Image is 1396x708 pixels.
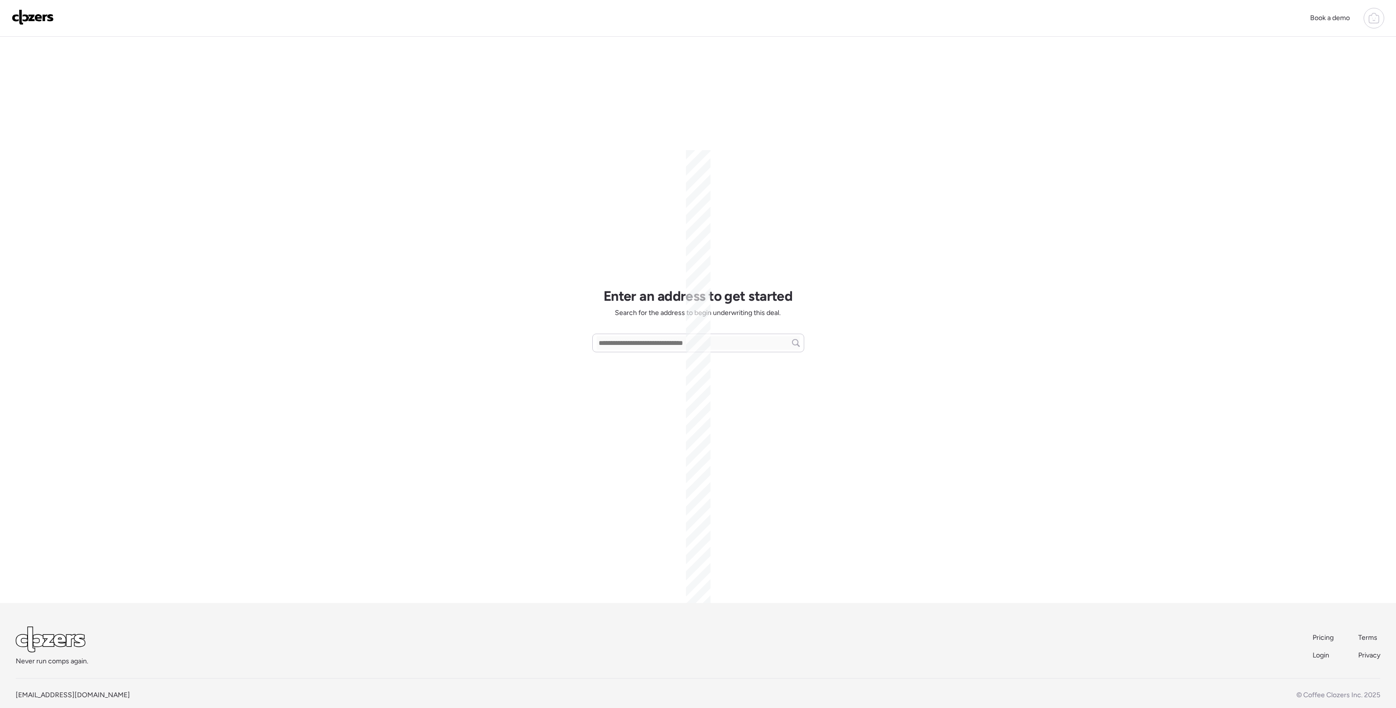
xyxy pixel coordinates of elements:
a: Login [1313,651,1335,660]
a: Privacy [1358,651,1380,660]
span: Book a demo [1310,14,1350,22]
img: Logo Light [16,627,85,653]
span: Pricing [1313,633,1334,642]
img: Logo [12,9,54,25]
span: Never run comps again. [16,656,88,666]
span: Search for the address to begin underwriting this deal. [615,308,781,318]
span: © Coffee Clozers Inc. 2025 [1296,691,1380,699]
a: Pricing [1313,633,1335,643]
a: Terms [1358,633,1380,643]
span: Privacy [1358,651,1380,659]
span: Terms [1358,633,1377,642]
span: Login [1313,651,1329,659]
h1: Enter an address to get started [604,288,793,304]
a: [EMAIL_ADDRESS][DOMAIN_NAME] [16,691,130,699]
